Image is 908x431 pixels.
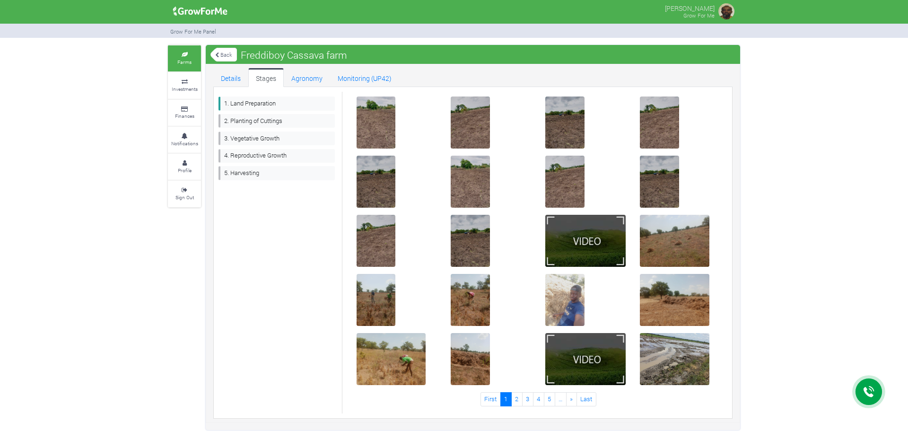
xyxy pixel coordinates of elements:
small: Sign Out [175,194,194,201]
a: 1. Land Preparation [218,97,335,110]
small: Grow For Me Panel [170,28,216,35]
small: Profile [178,167,192,174]
small: Grow For Me [683,12,715,19]
a: … [555,392,567,406]
span: Freddiboy Cassava farm [238,45,349,64]
a: 1 [500,392,512,406]
a: Finances [168,100,201,126]
a: Last [576,392,596,406]
img: growforme image [170,2,231,21]
a: Agronomy [284,68,330,87]
a: Details [213,68,248,87]
a: Investments [168,72,201,98]
a: 3 [522,392,533,406]
a: Notifications [168,127,201,153]
small: Investments [172,86,198,92]
a: 3. Vegetative Growth [218,132,335,145]
a: Profile [168,154,201,180]
small: Farms [177,59,192,65]
p: [PERSON_NAME] [665,2,715,13]
a: 5. Harvesting [218,166,335,180]
span: » [570,395,573,403]
a: Monitoring (UP42) [330,68,399,87]
a: Back [210,47,237,62]
a: 4 [533,392,544,406]
a: 2. Planting of Cuttings [218,114,335,128]
img: growforme image [717,2,736,21]
a: Farms [168,45,201,71]
a: First [480,392,501,406]
nav: Page Navigation [349,392,728,406]
a: 2 [511,392,523,406]
small: Finances [175,113,194,119]
a: Stages [248,68,284,87]
a: Sign Out [168,181,201,207]
a: 4. Reproductive Growth [218,149,335,163]
small: Notifications [171,140,198,147]
a: 5 [544,392,555,406]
